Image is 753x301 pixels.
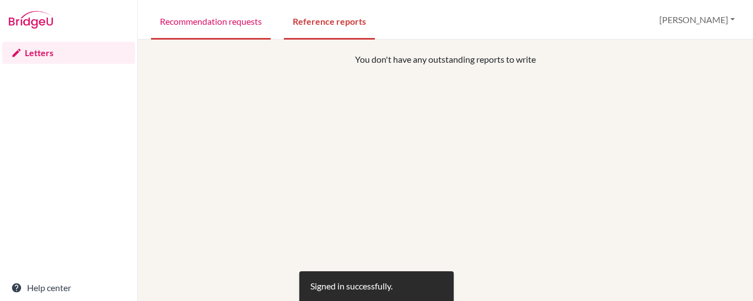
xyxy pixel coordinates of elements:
[654,9,740,30] button: [PERSON_NAME]
[208,53,682,66] p: You don't have any outstanding reports to write
[2,42,135,64] a: Letters
[310,280,392,293] div: Signed in successfully.
[284,2,375,40] a: Reference reports
[9,11,53,29] img: Bridge-U
[151,2,271,40] a: Recommendation requests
